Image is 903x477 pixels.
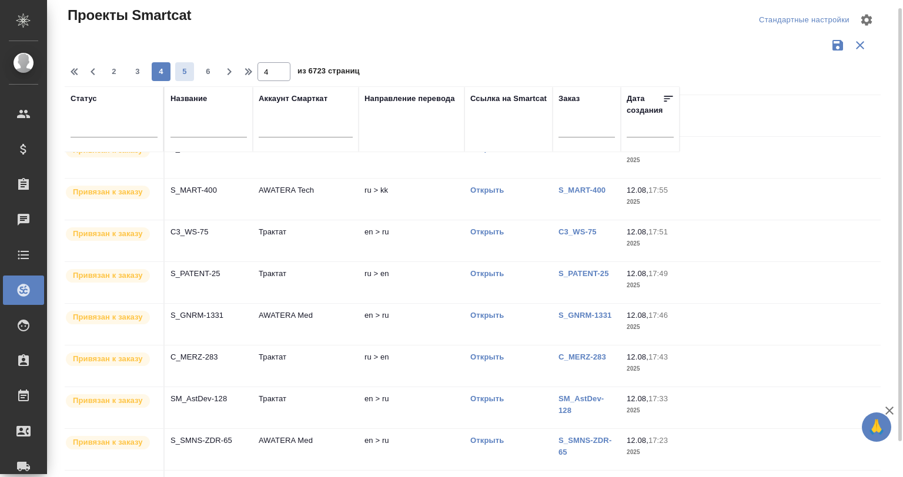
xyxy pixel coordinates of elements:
a: S_MART-400 [558,186,606,194]
button: 5 [175,62,194,81]
p: 12.08, [627,436,648,445]
p: en > ru [364,310,459,321]
p: Привязан к заказу [73,395,143,407]
button: 2 [105,62,123,81]
a: S_PATENT-25 [558,269,609,278]
a: S_NVRT-5135 [558,144,608,153]
div: Название [170,93,207,105]
p: 12.08, [627,269,648,278]
a: S_GNRM-1331 [558,311,611,320]
div: Направление перевода [364,93,455,105]
p: 2025 [627,321,674,333]
p: 17:51 [648,227,668,236]
p: 12.08, [627,352,648,361]
p: Привязан к заказу [73,436,143,448]
p: 12.08, [627,394,648,403]
p: C_MERZ-283 [170,351,247,363]
p: 2025 [627,238,674,250]
td: Трактат [253,345,359,387]
button: 3 [128,62,147,81]
td: Трактат [253,262,359,303]
span: 🙏 [867,415,887,439]
p: 2025 [627,280,674,291]
div: Статус [71,93,97,105]
p: 17:59 [648,144,668,153]
p: S_PATENT-25 [170,268,247,280]
p: 12.08, [627,227,648,236]
span: Проекты Smartcat [65,6,191,25]
td: AWATERA Tech [253,179,359,220]
p: Привязан к заказу [73,228,143,240]
p: en > ru [364,435,459,446]
p: ru > en [364,351,459,363]
td: AWATERA Med [253,304,359,345]
td: Трактат [253,220,359,261]
p: ru > en [364,268,459,280]
p: 17:33 [648,394,668,403]
a: Открыть [470,352,504,361]
p: 2025 [627,446,674,458]
button: 6 [199,62,218,81]
p: 2025 [627,363,674,375]
a: S_SMNS-ZDR-65 [558,436,611,456]
p: 2025 [627,196,674,208]
p: 17:43 [648,352,668,361]
p: Привязан к заказу [73,186,143,198]
td: Трактат [253,387,359,428]
p: ru > kk [364,184,459,196]
p: S_SMNS-ZDR-65 [170,435,247,446]
p: 12.08, [627,186,648,194]
p: 12.08, [627,311,648,320]
a: Открыть [470,186,504,194]
button: Сохранить фильтры [827,34,849,56]
div: Заказ [558,93,580,105]
p: 2025 [627,405,674,416]
p: C3_WS-75 [170,226,247,238]
div: split button [756,11,852,29]
span: 2 [105,66,123,78]
a: Открыть [470,394,504,403]
button: Сбросить фильтры [849,34,871,56]
p: en > ru [364,226,459,238]
p: Привязан к заказу [73,311,143,323]
span: Настроить таблицу [852,6,881,34]
a: C_MERZ-283 [558,352,606,361]
p: SM_AstDev-128 [170,393,247,405]
a: Открыть [470,227,504,236]
span: из 6723 страниц [297,64,360,81]
div: Ссылка на Smartcat [470,93,547,105]
p: Привязан к заказу [73,270,143,281]
p: en > ru [364,393,459,405]
div: Дата создания [627,93,663,116]
span: 6 [199,66,218,78]
p: 2025 [627,154,674,166]
a: Открыть [470,269,504,278]
button: 🙏 [862,412,891,442]
p: 17:46 [648,311,668,320]
a: Открыть [470,311,504,320]
span: 5 [175,66,194,78]
div: Аккаунт Смарткат [259,93,327,105]
a: Открыть [470,436,504,445]
p: S_GNRM-1331 [170,310,247,321]
p: 12.08, [627,144,648,153]
span: 3 [128,66,147,78]
p: 17:55 [648,186,668,194]
td: AWATERA Med [253,137,359,178]
a: Открыть [470,144,504,153]
a: C3_WS-75 [558,227,597,236]
p: Привязан к заказу [73,353,143,365]
td: AWATERA Med [253,429,359,470]
p: 17:49 [648,269,668,278]
p: S_MART-400 [170,184,247,196]
p: 17:23 [648,436,668,445]
a: SM_AstDev-128 [558,394,604,415]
